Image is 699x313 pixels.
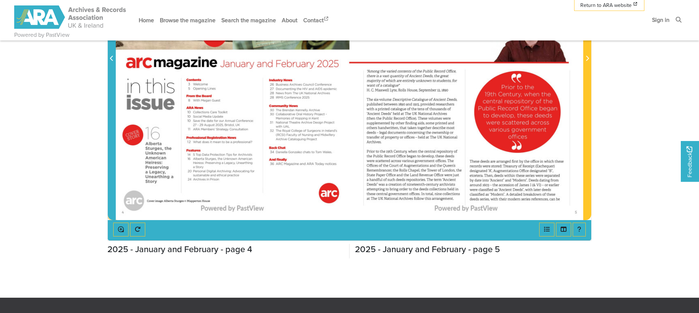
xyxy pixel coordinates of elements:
[113,223,129,236] button: Enable or disable loupe tool (Alt+L)
[136,11,157,30] a: Home
[300,11,332,30] a: Contact
[649,10,672,30] a: Sign in
[218,11,279,30] a: Search the magazine
[14,31,70,39] a: Powered by PastView
[556,223,571,236] button: Thumbnails
[14,5,127,29] img: ARA - ARC Magazine | Powered by PastView
[14,1,127,33] a: ARA - ARC Magazine | Powered by PastView logo
[685,146,694,177] span: Feedback
[580,1,632,9] span: Return to ARA website
[573,223,586,236] button: Help
[355,244,592,254] h2: 2025 - January and February - page 5
[157,11,218,30] a: Browse the magazine
[279,11,300,30] a: About
[107,244,344,254] h2: 2025 - January and February - page 4
[681,141,699,182] a: Would you like to provide feedback?
[130,223,145,236] button: Rotate the book
[539,223,554,236] button: Open metadata window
